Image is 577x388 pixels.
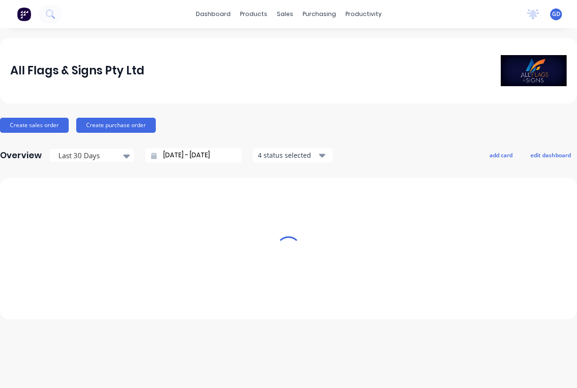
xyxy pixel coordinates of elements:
div: 4 status selected [258,150,317,160]
button: add card [483,149,519,161]
button: edit dashboard [524,149,577,161]
span: GD [552,10,561,18]
div: All Flags & Signs Pty Ltd [10,61,144,80]
img: Factory [17,7,31,21]
img: All Flags & Signs Pty Ltd [501,55,567,86]
button: 4 status selected [253,148,333,162]
div: products [235,7,272,21]
div: sales [272,7,298,21]
div: purchasing [298,7,341,21]
div: productivity [341,7,386,21]
a: dashboard [191,7,235,21]
button: Create purchase order [76,118,156,133]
